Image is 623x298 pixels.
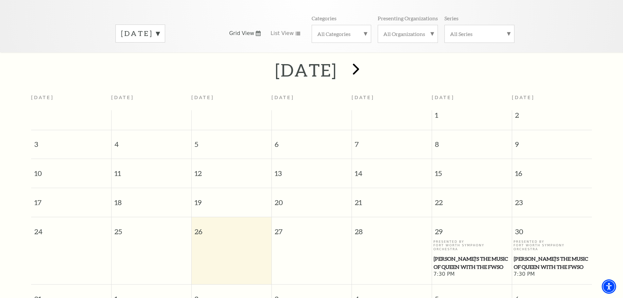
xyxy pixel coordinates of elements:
[433,240,510,251] p: Presented By Fort Worth Symphony Orchestra
[512,159,592,182] span: 16
[444,15,459,22] p: Series
[317,30,366,37] label: All Categories
[432,159,512,182] span: 15
[602,279,616,294] div: Accessibility Menu
[343,59,367,82] button: next
[271,91,352,110] th: [DATE]
[383,30,432,37] label: All Organizations
[112,217,191,240] span: 25
[352,91,432,110] th: [DATE]
[272,159,352,182] span: 13
[270,30,294,37] span: List View
[450,30,509,37] label: All Series
[31,217,111,240] span: 24
[272,217,352,240] span: 27
[191,91,271,110] th: [DATE]
[512,188,592,211] span: 23
[512,217,592,240] span: 30
[514,255,590,271] span: [PERSON_NAME]'s The Music of Queen with the FWSO
[112,130,191,153] span: 4
[512,95,535,100] span: [DATE]
[432,130,512,153] span: 8
[192,188,271,211] span: 19
[432,217,512,240] span: 29
[229,30,254,37] span: Grid View
[192,130,271,153] span: 5
[352,188,432,211] span: 21
[111,91,191,110] th: [DATE]
[512,130,592,153] span: 9
[312,15,337,22] p: Categories
[121,28,160,39] label: [DATE]
[433,271,510,278] span: 7:30 PM
[192,159,271,182] span: 12
[31,91,111,110] th: [DATE]
[432,110,512,123] span: 1
[112,188,191,211] span: 18
[31,159,111,182] span: 10
[272,188,352,211] span: 20
[512,110,592,123] span: 2
[434,255,510,271] span: [PERSON_NAME]'s The Music of Queen with the FWSO
[432,95,455,100] span: [DATE]
[192,217,271,240] span: 26
[378,15,438,22] p: Presenting Organizations
[31,130,111,153] span: 3
[352,130,432,153] span: 7
[513,240,590,251] p: Presented By Fort Worth Symphony Orchestra
[352,217,432,240] span: 28
[352,159,432,182] span: 14
[31,188,111,211] span: 17
[112,159,191,182] span: 11
[275,60,337,80] h2: [DATE]
[513,271,590,278] span: 7:30 PM
[432,188,512,211] span: 22
[272,130,352,153] span: 6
